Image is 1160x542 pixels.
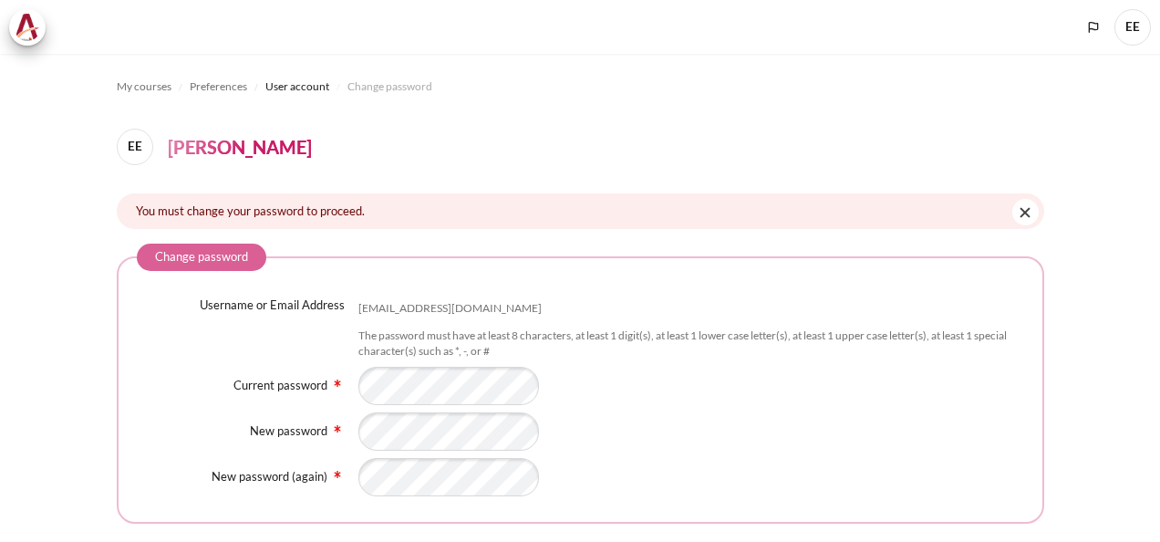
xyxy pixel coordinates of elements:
[117,129,161,165] a: EE
[200,297,345,315] label: Username or Email Address
[117,72,1044,101] nav: Navigation bar
[347,78,432,95] span: Change password
[330,422,345,433] span: Required
[330,422,345,436] img: Required
[190,78,247,95] span: Preferences
[117,129,153,165] span: EE
[15,14,40,41] img: Architeck
[1114,9,1151,46] a: User menu
[117,78,171,95] span: My courses
[1080,14,1107,41] button: Languages
[250,423,327,438] label: New password
[117,76,171,98] a: My courses
[168,133,312,161] h4: [PERSON_NAME]
[358,301,542,317] div: [EMAIL_ADDRESS][DOMAIN_NAME]
[330,467,345,482] img: Required
[330,468,345,479] span: Required
[212,469,327,484] label: New password (again)
[233,378,327,392] label: Current password
[117,193,1044,229] div: You must change your password to proceed.
[347,76,432,98] a: Change password
[1114,9,1151,46] span: EE
[137,244,266,271] legend: Change password
[330,376,345,387] span: Required
[190,76,247,98] a: Preferences
[330,376,345,391] img: Required
[358,328,1024,360] div: The password must have at least 8 characters, at least 1 digit(s), at least 1 lower case letter(s...
[265,78,329,95] span: User account
[9,9,55,46] a: Architeck Architeck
